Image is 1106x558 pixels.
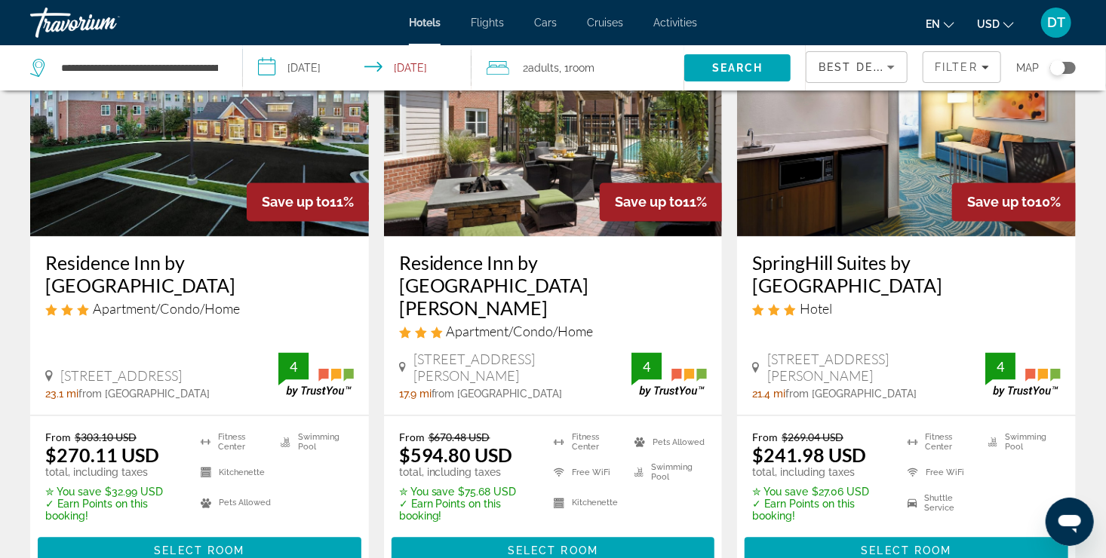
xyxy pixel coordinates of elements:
p: $27.06 USD [752,486,889,498]
span: from [GEOGRAPHIC_DATA] [78,388,210,400]
li: Fitness Center [193,431,273,454]
p: total, including taxes [399,467,536,479]
span: ✮ You save [45,486,101,498]
span: Select Room [508,545,598,557]
span: Select Room [154,545,244,557]
a: Cruises [587,17,623,29]
span: [STREET_ADDRESS][PERSON_NAME] [413,351,631,385]
del: $303.10 USD [75,431,137,444]
a: Select Room [38,541,361,557]
span: Apartment/Condo/Home [447,323,594,340]
a: Select Room [392,541,715,557]
li: Kitchenette [193,461,273,484]
li: Kitchenette [546,492,626,515]
span: 17.9 mi [399,388,432,400]
div: 3 star Apartment [45,301,354,317]
p: $32.99 USD [45,486,182,498]
a: Hotels [409,17,441,29]
a: Residence Inn by [GEOGRAPHIC_DATA] [45,252,354,297]
span: Room [569,62,594,74]
span: Apartment/Condo/Home [93,301,240,317]
ins: $270.11 USD [45,444,159,467]
p: ✓ Earn Points on this booking! [399,498,536,523]
p: $75.68 USD [399,486,536,498]
li: Shuttle Service [900,492,980,515]
span: Save up to [615,195,683,210]
div: 11% [247,183,369,222]
span: Best Deals [819,61,897,73]
span: Filter [935,61,978,73]
button: Change currency [977,13,1014,35]
span: ✮ You save [752,486,808,498]
span: From [752,431,778,444]
span: USD [977,18,1000,30]
button: Change language [926,13,954,35]
span: 2 [523,57,559,78]
div: 3 star Apartment [399,323,708,340]
del: $269.04 USD [782,431,843,444]
span: Search [712,62,763,74]
a: Travorium [30,3,181,42]
li: Swimming Pool [981,431,1061,454]
a: Activities [653,17,697,29]
img: TrustYou guest rating badge [631,353,707,397]
span: DT [1047,15,1065,30]
li: Free WiFi [546,461,626,484]
input: Search hotel destination [60,57,220,79]
button: Toggle map [1039,61,1076,75]
li: Pets Allowed [627,431,707,454]
p: total, including taxes [752,467,889,479]
li: Free WiFi [900,461,980,484]
span: Select Room [862,545,952,557]
span: [STREET_ADDRESS][PERSON_NAME] [767,351,985,385]
span: From [399,431,425,444]
span: 21.4 mi [752,388,785,400]
a: Flights [471,17,504,29]
img: TrustYou guest rating badge [985,353,1061,397]
a: Cars [534,17,557,29]
span: 23.1 mi [45,388,78,400]
span: [STREET_ADDRESS] [60,368,182,385]
div: 10% [952,183,1076,222]
span: Adults [528,62,559,74]
li: Fitness Center [900,431,980,454]
span: en [926,18,940,30]
button: Search [684,54,791,81]
p: total, including taxes [45,467,182,479]
ins: $241.98 USD [752,444,866,467]
span: , 1 [559,57,594,78]
mat-select: Sort by [819,58,895,76]
span: Map [1016,57,1039,78]
button: Select check in and out date [243,45,471,90]
div: 4 [985,358,1015,376]
button: User Menu [1037,7,1076,38]
a: Residence Inn by [GEOGRAPHIC_DATA][PERSON_NAME] [399,252,708,320]
div: 4 [278,358,309,376]
span: From [45,431,71,444]
span: Save up to [262,195,330,210]
iframe: Button to launch messaging window [1046,498,1094,546]
li: Swimming Pool [273,431,353,454]
li: Fitness Center [546,431,626,454]
button: Filters [923,51,1001,83]
a: Select Room [745,541,1068,557]
div: 11% [600,183,722,222]
span: ✮ You save [399,486,455,498]
li: Pets Allowed [193,492,273,515]
img: TrustYou guest rating badge [278,353,354,397]
span: Save up to [967,195,1035,210]
ins: $594.80 USD [399,444,513,467]
button: Travelers: 2 adults, 0 children [472,45,684,90]
h3: SpringHill Suites by [GEOGRAPHIC_DATA] [752,252,1061,297]
del: $670.48 USD [429,431,490,444]
span: from [GEOGRAPHIC_DATA] [432,388,563,400]
p: ✓ Earn Points on this booking! [45,498,182,523]
li: Swimming Pool [627,461,707,484]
